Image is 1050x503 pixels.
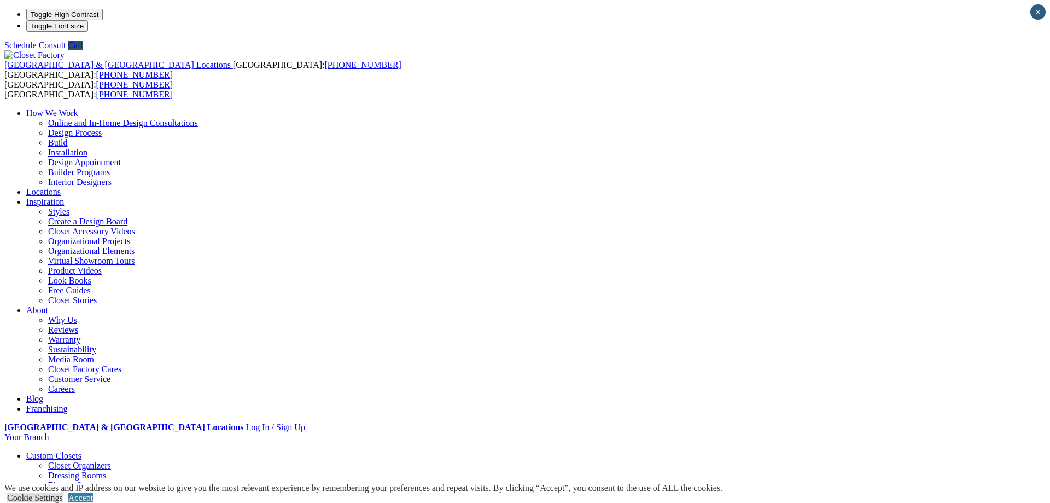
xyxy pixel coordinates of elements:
a: Inspiration [26,197,64,206]
a: Reviews [48,325,78,334]
button: Toggle Font size [26,20,88,32]
a: Closet Accessory Videos [48,227,135,236]
a: Closet Organizers [48,461,111,470]
a: Organizational Elements [48,246,135,256]
a: Warranty [48,335,80,344]
img: Closet Factory [4,50,65,60]
a: [GEOGRAPHIC_DATA] & [GEOGRAPHIC_DATA] Locations [4,423,243,432]
a: Locations [26,187,61,196]
a: Schedule Consult [4,41,66,50]
a: Styles [48,207,69,216]
div: We use cookies and IP address on our website to give you the most relevant experience by remember... [4,483,722,493]
a: Design Process [48,128,102,137]
a: Virtual Showroom Tours [48,256,135,265]
a: Closet Factory Cares [48,365,121,374]
span: Toggle Font size [31,22,84,30]
button: Toggle High Contrast [26,9,103,20]
a: About [26,305,48,315]
a: Free Guides [48,286,91,295]
a: Media Room [48,355,94,364]
span: [GEOGRAPHIC_DATA]: [GEOGRAPHIC_DATA]: [4,80,173,99]
span: Toggle High Contrast [31,10,98,19]
a: Create a Design Board [48,217,127,226]
a: Design Appointment [48,158,121,167]
a: [PHONE_NUMBER] [96,90,173,99]
a: Organizational Projects [48,236,130,246]
a: Sustainability [48,345,96,354]
a: Dressing Rooms [48,471,106,480]
a: How We Work [26,108,78,118]
a: Customer Service [48,374,110,384]
a: Product Videos [48,266,102,275]
a: Installation [48,148,87,157]
a: Call [68,41,83,50]
span: [GEOGRAPHIC_DATA] & [GEOGRAPHIC_DATA] Locations [4,60,231,70]
a: [GEOGRAPHIC_DATA] & [GEOGRAPHIC_DATA] Locations [4,60,233,70]
a: Your Branch [4,432,49,442]
a: [PHONE_NUMBER] [96,80,173,89]
a: Interior Designers [48,177,112,187]
a: Cookie Settings [7,493,63,502]
a: [PHONE_NUMBER] [324,60,401,70]
a: Blog [26,394,43,403]
a: Careers [48,384,75,394]
a: Why Us [48,315,77,325]
a: Custom Closets [26,451,81,460]
a: Accept [68,493,93,502]
a: [PHONE_NUMBER] [96,70,173,79]
a: Log In / Sign Up [246,423,305,432]
a: Finesse Systems [48,481,106,490]
span: [GEOGRAPHIC_DATA]: [GEOGRAPHIC_DATA]: [4,60,401,79]
button: Close [1030,4,1046,20]
a: Online and In-Home Design Consultations [48,118,198,128]
a: Look Books [48,276,91,285]
a: Build [48,138,68,147]
a: Builder Programs [48,167,110,177]
a: Closet Stories [48,296,97,305]
a: Franchising [26,404,68,413]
